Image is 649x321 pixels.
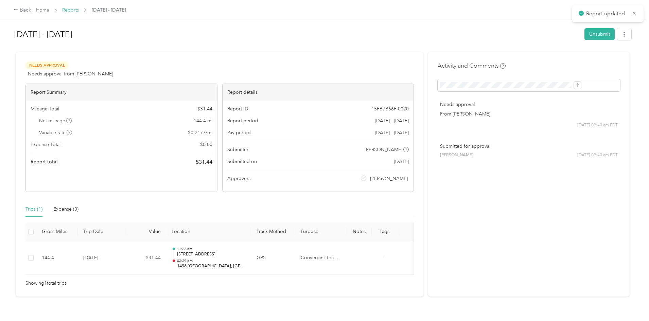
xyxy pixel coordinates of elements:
[36,241,78,275] td: 144.4
[39,117,72,124] span: Net mileage
[584,28,615,40] button: Unsubmit
[227,129,251,136] span: Pay period
[125,241,166,275] td: $31.44
[251,241,295,275] td: GPS
[375,117,409,124] span: [DATE] - [DATE]
[14,26,580,42] h1: Aug 1 - 31, 2025
[370,175,408,182] span: [PERSON_NAME]
[28,70,113,77] span: Needs approval from [PERSON_NAME]
[227,117,258,124] span: Report period
[227,175,250,182] span: Approvers
[375,129,409,136] span: [DATE] - [DATE]
[577,152,618,158] span: [DATE] 09:40 am EDT
[78,241,125,275] td: [DATE]
[440,143,618,150] p: Submitted for approval
[166,222,251,241] th: Location
[295,241,346,275] td: Convergint Technologies
[31,141,60,148] span: Expense Total
[440,152,473,158] span: [PERSON_NAME]
[365,146,402,153] span: [PERSON_NAME]
[223,84,414,101] div: Report details
[227,105,248,112] span: Report ID
[177,251,246,257] p: [STREET_ADDRESS]
[177,258,246,263] p: 02:29 pm
[25,280,67,287] span: Showing 1 total trips
[188,129,212,136] span: $ 0.2177 / mi
[586,10,627,18] p: Report updated
[39,129,72,136] span: Variable rate
[177,247,246,251] p: 11:22 am
[438,61,506,70] h4: Activity and Comments
[227,146,248,153] span: Submitter
[194,117,212,124] span: 144.4 mi
[577,122,618,128] span: [DATE] 09:40 am EDT
[371,105,409,112] span: 15FB7B66F-0020
[227,158,257,165] span: Submitted on
[394,158,409,165] span: [DATE]
[62,7,79,13] a: Reports
[31,158,58,165] span: Report total
[346,222,372,241] th: Notes
[26,84,217,101] div: Report Summary
[14,6,31,14] div: Back
[440,110,618,118] p: From [PERSON_NAME]
[611,283,649,321] iframe: Everlance-gr Chat Button Frame
[251,222,295,241] th: Track Method
[31,105,59,112] span: Mileage Total
[295,222,346,241] th: Purpose
[125,222,166,241] th: Value
[36,7,49,13] a: Home
[25,206,42,213] div: Trips (1)
[384,255,385,261] span: -
[440,101,618,108] p: Needs approval
[25,61,68,69] span: Needs Approval
[372,222,397,241] th: Tags
[36,222,78,241] th: Gross Miles
[92,6,126,14] span: [DATE] - [DATE]
[196,158,212,166] span: $ 31.44
[200,141,212,148] span: $ 0.00
[53,206,78,213] div: Expense (0)
[197,105,212,112] span: $ 31.44
[177,263,246,269] p: 1496 [GEOGRAPHIC_DATA], [GEOGRAPHIC_DATA]
[78,222,125,241] th: Trip Date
